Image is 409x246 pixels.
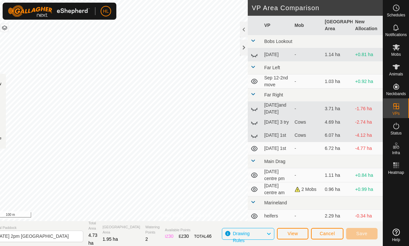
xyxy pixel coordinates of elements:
[353,182,383,196] td: +0.99 ha
[165,233,173,240] div: IZ
[346,228,378,239] button: Save
[165,227,211,233] span: Available Points
[353,48,383,61] td: +0.81 ha
[264,39,292,44] span: Bobs Lookout
[159,213,183,218] a: Privacy Policy
[295,132,320,139] div: Cows
[292,16,322,35] th: Mob
[391,52,401,56] span: Mobs
[262,16,292,35] th: VP
[287,231,298,236] span: View
[103,8,109,15] span: HL
[295,213,320,219] div: -
[322,16,352,35] th: [GEOGRAPHIC_DATA] Area
[353,129,383,142] td: -4.12 ha
[262,210,292,223] td: heifers
[322,129,352,142] td: 6.07 ha
[390,131,401,135] span: Status
[88,233,97,246] span: 4.73 ha
[353,210,383,223] td: -0.34 ha
[295,78,320,85] div: -
[353,16,383,35] th: New Allocation
[262,48,292,61] td: [DATE]
[322,74,352,89] td: 1.03 ha
[264,65,280,70] span: Far Left
[322,48,352,61] td: 1.14 ha
[262,182,292,196] td: [DATE] centre am
[311,228,343,239] button: Cancel
[262,129,292,142] td: [DATE] 1st
[8,5,90,17] img: Gallagher Logo
[146,224,160,235] span: Watering Points
[277,228,308,239] button: View
[388,171,404,174] span: Heatmap
[264,92,283,97] span: Far Right
[295,145,320,152] div: -
[262,74,292,89] td: Sep 12-2nd move
[353,168,383,182] td: +0.84 ha
[383,226,409,244] a: Help
[392,112,399,115] span: VPs
[262,142,292,155] td: [DATE] 1st
[322,168,352,182] td: 1.11 ha
[88,220,97,231] span: Total Area
[322,182,352,196] td: 0.96 ha
[264,200,287,205] span: Marineland
[262,168,292,182] td: [DATE] centre pm
[386,92,406,96] span: Neckbands
[295,105,320,112] div: -
[389,72,403,76] span: Animals
[262,102,292,116] td: [DATE]and [DATE]
[320,231,335,236] span: Cancel
[353,102,383,116] td: -1.76 ha
[392,151,400,155] span: Infra
[179,233,189,240] div: EZ
[322,210,352,223] td: 2.29 ha
[194,233,211,240] div: TOTAL
[385,33,407,37] span: Notifications
[392,238,400,242] span: Help
[233,231,249,243] span: Drawing Rules
[353,74,383,89] td: +0.92 ha
[322,142,352,155] td: 6.72 ha
[356,231,367,236] span: Save
[295,51,320,58] div: -
[206,234,212,239] span: 46
[184,234,189,239] span: 30
[295,172,320,179] div: -
[264,159,285,164] span: Main Drag
[252,4,383,12] h2: VP Area Comparison
[387,13,405,17] span: Schedules
[103,236,118,242] span: 1.95 ha
[103,224,140,235] span: [GEOGRAPHIC_DATA] Area
[322,116,352,129] td: 4.69 ha
[353,116,383,129] td: -2.74 ha
[191,213,210,218] a: Contact Us
[1,24,9,32] button: Map Layers
[168,234,174,239] span: 30
[295,119,320,126] div: Cows
[353,142,383,155] td: -4.77 ha
[322,102,352,116] td: 3.71 ha
[146,236,148,242] span: 2
[295,186,320,193] div: 2 Mobs
[262,116,292,129] td: [DATE] 3 try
